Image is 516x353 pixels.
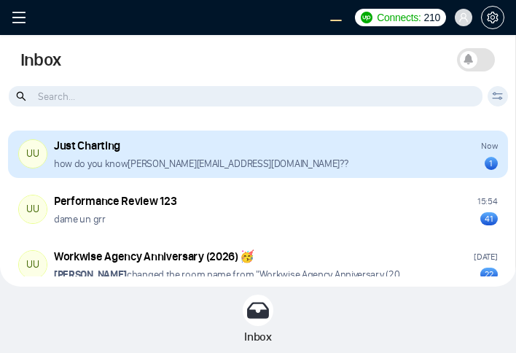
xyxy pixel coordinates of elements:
[54,212,106,226] p: dame un grr
[424,9,440,26] span: 210
[12,10,26,25] span: menu
[16,88,28,104] span: search
[377,9,421,26] span: Connects:
[19,195,47,223] div: UU
[482,12,504,23] span: setting
[54,249,254,265] div: Workwise Agency Anniversary (2026) 🥳
[19,140,47,168] div: UU
[481,6,504,29] button: setting
[481,139,497,153] div: Now
[20,48,60,73] h1: Inbox
[54,157,348,171] p: how do you know ??
[9,86,483,106] input: Search...
[128,158,340,170] a: [PERSON_NAME][EMAIL_ADDRESS][DOMAIN_NAME]
[458,12,469,23] span: user
[480,268,498,281] div: 22
[54,268,409,282] p: changed the room name from "Workwise Agency Anniversary (2026) ��" to "Workwiser"
[361,12,372,23] img: upwork-logo.png
[477,195,498,209] div: 15:54
[54,268,127,281] strong: [PERSON_NAME]
[54,138,120,154] div: Just Charting
[481,12,504,23] a: setting
[54,193,176,209] div: Performance Review 123
[480,212,498,225] div: 41
[19,251,47,279] div: UU
[474,250,497,264] div: [DATE]
[485,157,498,170] div: 1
